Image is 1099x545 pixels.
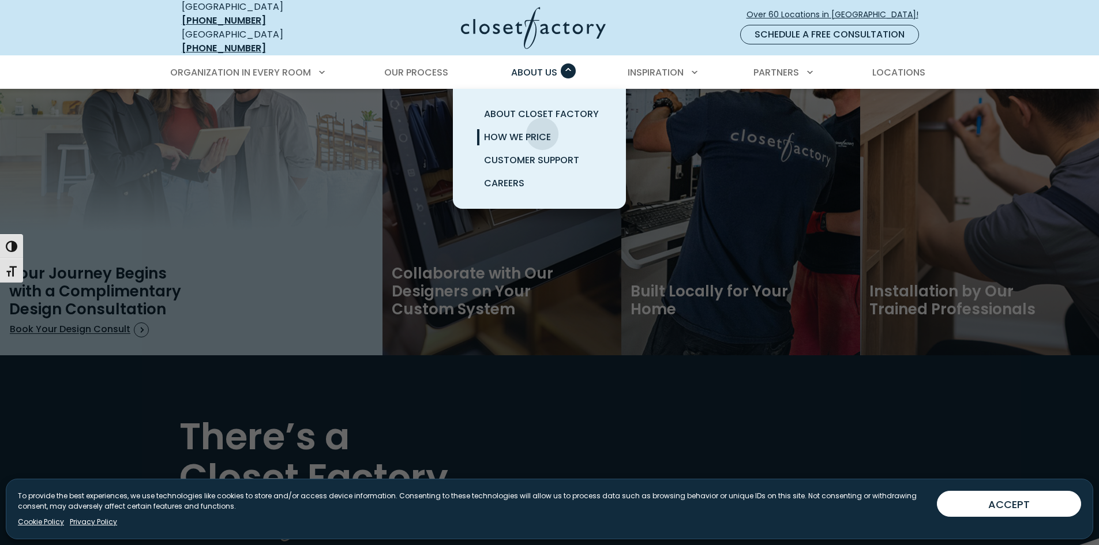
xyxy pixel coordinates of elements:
nav: Primary Menu [162,57,937,89]
a: Cookie Policy [18,517,64,527]
span: How We Price [484,130,551,144]
span: Over 60 Locations in [GEOGRAPHIC_DATA]! [747,9,928,21]
span: Inspiration [628,66,684,79]
a: Over 60 Locations in [GEOGRAPHIC_DATA]! [746,5,928,25]
span: Partners [753,66,799,79]
a: [PHONE_NUMBER] [182,14,266,27]
a: [PHONE_NUMBER] [182,42,266,55]
span: Organization in Every Room [170,66,311,79]
span: Our Process [384,66,448,79]
a: Schedule a Free Consultation [740,25,919,44]
span: Careers [484,176,524,190]
a: Privacy Policy [70,517,117,527]
div: [GEOGRAPHIC_DATA] [182,28,349,55]
img: Closet Factory Logo [461,7,606,49]
button: ACCEPT [937,491,1081,517]
p: To provide the best experiences, we use technologies like cookies to store and/or access device i... [18,491,928,512]
span: Locations [872,66,925,79]
ul: About Us submenu [453,89,626,209]
span: About Closet Factory [484,107,599,121]
span: Customer Support [484,153,579,167]
span: About Us [511,66,557,79]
